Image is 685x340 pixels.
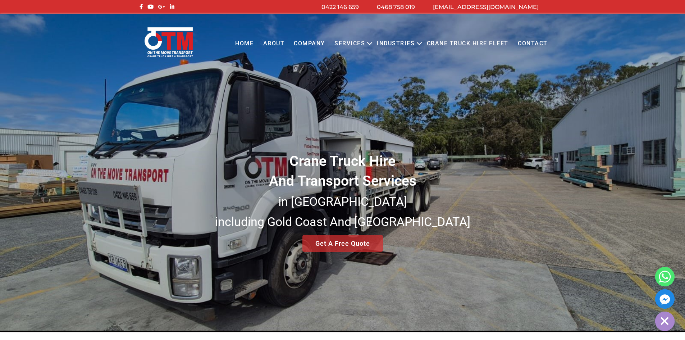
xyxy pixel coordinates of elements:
[215,194,470,229] small: in [GEOGRAPHIC_DATA] including Gold Coast And [GEOGRAPHIC_DATA]
[258,34,289,54] a: About
[330,34,370,54] a: Services
[321,4,359,10] a: 0422 146 659
[422,34,513,54] a: Crane Truck Hire Fleet
[655,289,675,309] a: Facebook_Messenger
[513,34,552,54] a: Contact
[655,267,675,286] a: Whatsapp
[433,4,539,10] a: [EMAIL_ADDRESS][DOMAIN_NAME]
[302,235,383,252] a: Get A Free Quote
[289,34,330,54] a: COMPANY
[377,4,415,10] a: 0468 758 019
[372,34,419,54] a: Industries
[230,34,258,54] a: Home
